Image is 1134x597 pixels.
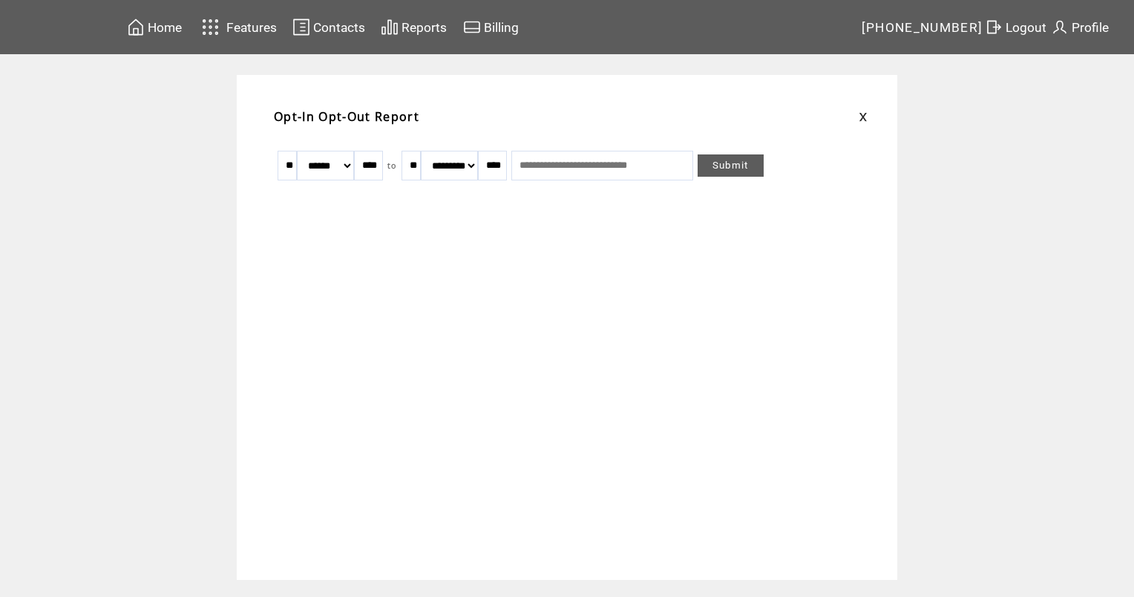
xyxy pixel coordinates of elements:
a: Logout [983,16,1049,39]
img: exit.svg [985,18,1003,36]
a: Contacts [290,16,367,39]
span: Home [148,20,182,35]
img: home.svg [127,18,145,36]
span: Logout [1006,20,1046,35]
span: to [387,160,397,171]
a: Billing [461,16,521,39]
span: Billing [484,20,519,35]
img: chart.svg [381,18,399,36]
img: features.svg [197,15,223,39]
img: creidtcard.svg [463,18,481,36]
span: [PHONE_NUMBER] [862,20,983,35]
span: Reports [402,20,447,35]
span: Profile [1072,20,1109,35]
a: Reports [378,16,449,39]
a: Home [125,16,184,39]
a: Profile [1049,16,1111,39]
a: Submit [698,154,764,177]
span: Features [226,20,277,35]
img: contacts.svg [292,18,310,36]
span: Opt-In Opt-Out Report [274,108,419,125]
span: Contacts [313,20,365,35]
img: profile.svg [1051,18,1069,36]
a: Features [195,13,279,42]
